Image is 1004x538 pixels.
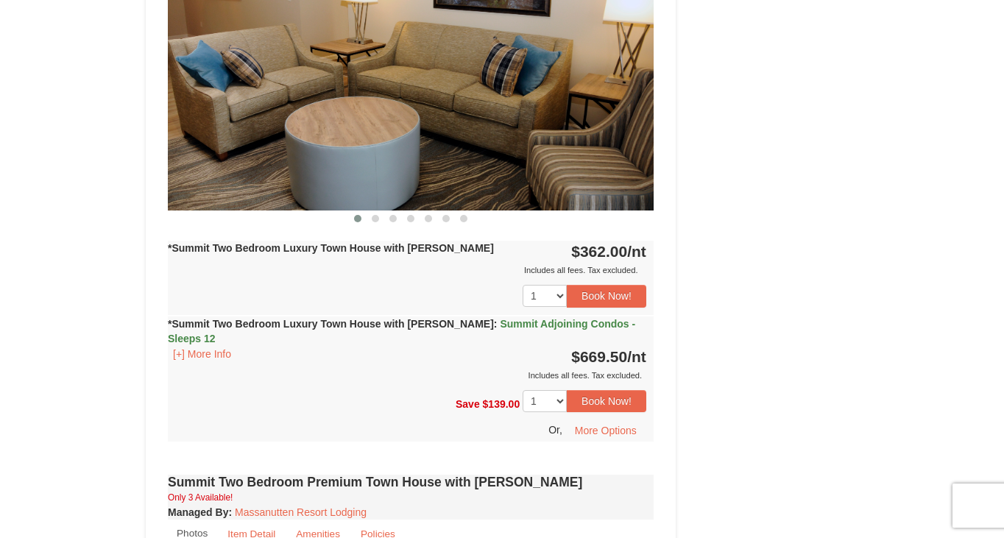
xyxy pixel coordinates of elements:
[168,475,654,489] h4: Summit Two Bedroom Premium Town House with [PERSON_NAME]
[483,397,520,409] span: $139.00
[168,346,236,362] button: [+] More Info
[627,243,646,260] span: /nt
[567,390,646,412] button: Book Now!
[168,242,494,254] strong: *Summit Two Bedroom Luxury Town House with [PERSON_NAME]
[627,348,646,365] span: /nt
[168,492,233,503] small: Only 3 Available!
[168,368,646,383] div: Includes all fees. Tax excluded.
[168,263,646,277] div: Includes all fees. Tax excluded.
[571,348,627,365] span: $669.50
[565,420,646,442] button: More Options
[168,506,228,518] span: Managed By
[168,506,232,518] strong: :
[168,318,635,344] span: Summit Adjoining Condos - Sleeps 12
[571,243,646,260] strong: $362.00
[567,285,646,307] button: Book Now!
[494,318,498,330] span: :
[456,397,480,409] span: Save
[168,318,635,344] strong: *Summit Two Bedroom Luxury Town House with [PERSON_NAME]
[235,506,367,518] a: Massanutten Resort Lodging
[548,424,562,436] span: Or,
